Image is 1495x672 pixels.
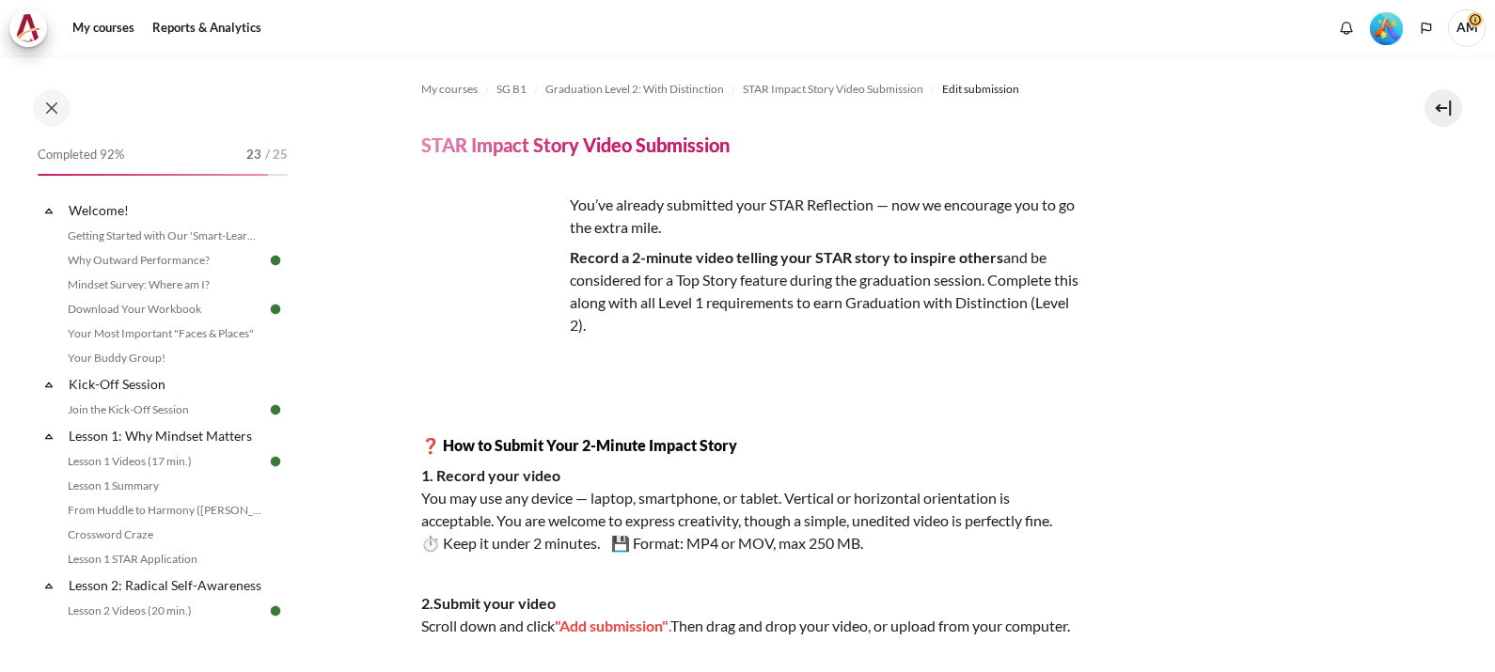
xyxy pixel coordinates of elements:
span: / 25 [265,146,288,164]
span: AM [1448,9,1486,47]
div: Show notification window with no new notifications [1332,14,1361,42]
a: Lesson 1: Why Mindset Matters [66,423,267,448]
strong: ❓ How to Submit Your 2-Minute Impact Story [421,436,737,454]
a: Welcome! [66,197,267,223]
span: Collapse [39,375,58,394]
a: Reports & Analytics [146,9,268,47]
a: Lesson 1 STAR Application [62,548,267,570]
a: Graduation Level 2: With Distinction [545,78,724,101]
h4: STAR Impact Story Video Submission [421,133,730,157]
span: 23 [246,146,261,164]
img: Done [267,301,284,318]
a: Lesson 2: Radical Self-Awareness [66,572,267,598]
a: Join the Kick-Off Session [62,399,267,421]
a: SG B1 [496,78,527,101]
div: 92% [38,174,268,176]
a: STAR Impact Story Video Submission [743,78,923,101]
nav: Navigation bar [421,74,1361,104]
span: Collapse [39,427,58,445]
a: Download Your Workbook [62,298,267,320]
a: Your Buddy Group! [62,347,267,369]
img: Architeck [15,14,41,42]
a: Lesson 1 Summary [62,475,267,497]
p: and be considered for a Top Story feature during the graduation session. Complete this along with... [421,246,1079,336]
a: Mindset Survey: Where am I? [62,273,267,296]
a: Level #5 [1362,10,1410,45]
span: "Add submission" [555,617,669,634]
span: Collapse [39,201,58,220]
a: Why Outward Performance? [62,249,267,272]
a: From Huddle to Harmony ([PERSON_NAME]'s Story) [62,499,267,522]
strong: 1. Record your video [421,466,560,484]
div: Level #5 [1370,10,1403,45]
a: Lesson 2 Videos (20 min.) [62,600,267,622]
p: You’ve already submitted your STAR Reflection — now we encourage you to go the extra mile. [421,194,1079,239]
a: My courses [421,78,478,101]
img: Done [267,602,284,619]
span: STAR Impact Story Video Submission [743,81,923,98]
span: Edit submission [942,81,1019,98]
a: Getting Started with Our 'Smart-Learning' Platform [62,225,267,247]
img: Done [267,453,284,470]
a: Crossword Craze [62,524,267,546]
p: You may use any device — laptop, smartphone, or tablet. Vertical or horizontal orientation is acc... [421,464,1079,555]
span: My courses [421,81,478,98]
img: Level #5 [1370,12,1403,45]
p: Scroll down and click Then drag and drop your video, or upload from your computer. [421,592,1079,637]
strong: 2.Submit your video [421,594,556,612]
img: wsed [421,194,562,335]
a: Lesson 1 Videos (17 min.) [62,450,267,473]
span: Graduation Level 2: With Distinction [545,81,724,98]
img: Done [267,252,284,269]
a: Kick-Off Session [66,371,267,397]
span: Completed 92% [38,146,124,164]
span: . [669,617,670,634]
span: SG B1 [496,81,527,98]
strong: Record a 2-minute video telling your STAR story to inspire others [570,248,1003,266]
span: Collapse [39,576,58,595]
a: Your Most Important "Faces & Places" [62,322,267,345]
button: Languages [1412,14,1440,42]
a: My courses [66,9,141,47]
img: Done [267,401,284,418]
a: Architeck Architeck [9,9,56,47]
a: User menu [1448,9,1486,47]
